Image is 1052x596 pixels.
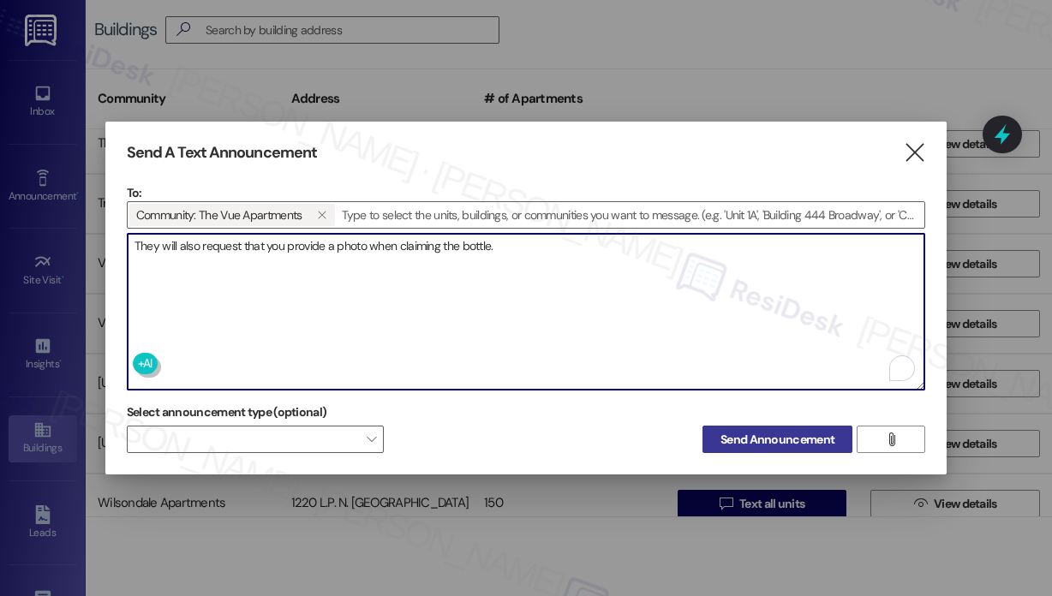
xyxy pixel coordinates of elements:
textarea: To enrich screen reader interactions, please activate Accessibility in Grammarly extension settings [128,234,924,390]
input: Type to select the units, buildings, or communities you want to message. (e.g. 'Unit 1A', 'Buildi... [337,202,925,228]
h3: Send A Text Announcement [127,143,317,163]
i:  [885,432,898,446]
i:  [903,144,926,162]
p: To: [127,184,925,201]
div: To enrich screen reader interactions, please activate Accessibility in Grammarly extension settings [127,233,925,390]
label: Select announcement type (optional) [127,399,327,426]
button: Send Announcement [702,426,852,453]
i:  [317,208,326,222]
span: Send Announcement [720,431,834,449]
button: Community: The Vue Apartments [309,204,335,226]
span: Community: The Vue Apartments [136,204,302,226]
